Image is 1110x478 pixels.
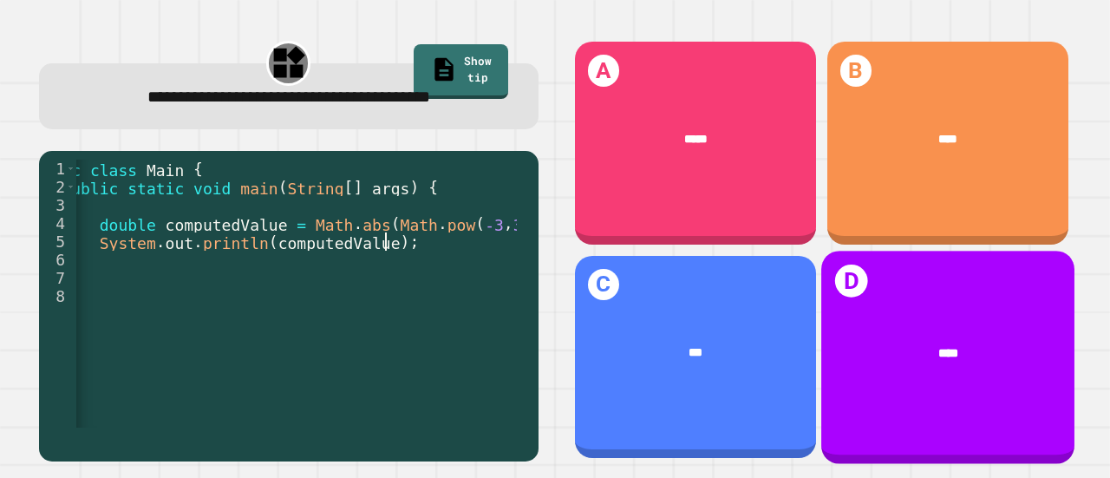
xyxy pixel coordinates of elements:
[39,160,76,178] div: 1
[39,178,76,196] div: 2
[840,55,872,86] h1: B
[39,196,76,214] div: 3
[39,232,76,251] div: 5
[39,251,76,269] div: 6
[39,269,76,287] div: 7
[66,160,75,178] span: Toggle code folding, rows 1 through 8
[66,178,75,196] span: Toggle code folding, rows 2 through 7
[39,287,76,305] div: 8
[414,44,508,99] a: Show tip
[588,269,619,300] h1: C
[39,214,76,232] div: 4
[834,265,867,298] h1: D
[588,55,619,86] h1: A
